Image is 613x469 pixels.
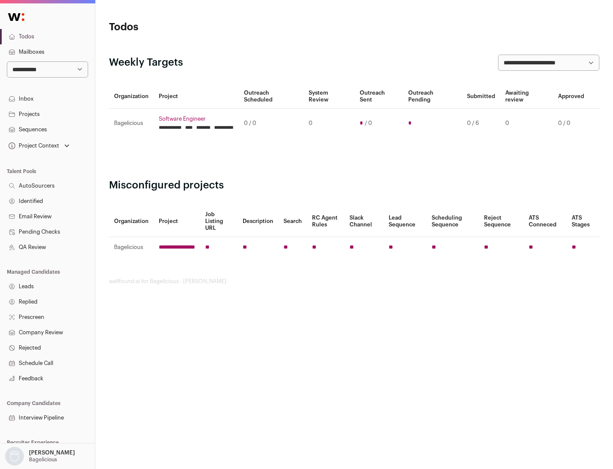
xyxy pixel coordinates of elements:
[109,84,154,109] th: Organization
[3,447,77,466] button: Open dropdown
[7,140,71,152] button: Open dropdown
[355,84,404,109] th: Outreach Sent
[462,84,500,109] th: Submitted
[239,84,304,109] th: Outreach Scheduled
[159,116,234,122] a: Software Engineer
[462,109,500,138] td: 0 / 6
[500,84,553,109] th: Awaiting review
[5,447,24,466] img: nopic.png
[304,84,354,109] th: System Review
[307,206,344,237] th: RC Agent Rules
[344,206,384,237] th: Slack Channel
[553,84,589,109] th: Approved
[109,109,154,138] td: Bagelicious
[238,206,278,237] th: Description
[154,206,200,237] th: Project
[3,9,29,26] img: Wellfound
[553,109,589,138] td: 0 / 0
[524,206,566,237] th: ATS Conneced
[7,142,59,149] div: Project Context
[365,120,372,127] span: / 0
[304,109,354,138] td: 0
[109,179,599,192] h2: Misconfigured projects
[200,206,238,237] th: Job Listing URL
[154,84,239,109] th: Project
[500,109,553,138] td: 0
[567,206,599,237] th: ATS Stages
[109,206,154,237] th: Organization
[384,206,427,237] th: Lead Sequence
[278,206,307,237] th: Search
[427,206,479,237] th: Scheduling Sequence
[29,449,75,456] p: [PERSON_NAME]
[29,456,57,463] p: Bagelicious
[479,206,524,237] th: Reject Sequence
[109,278,599,285] footer: wellfound:ai for Bagelicious - [PERSON_NAME]
[109,20,272,34] h1: Todos
[109,237,154,258] td: Bagelicious
[109,56,183,69] h2: Weekly Targets
[403,84,461,109] th: Outreach Pending
[239,109,304,138] td: 0 / 0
